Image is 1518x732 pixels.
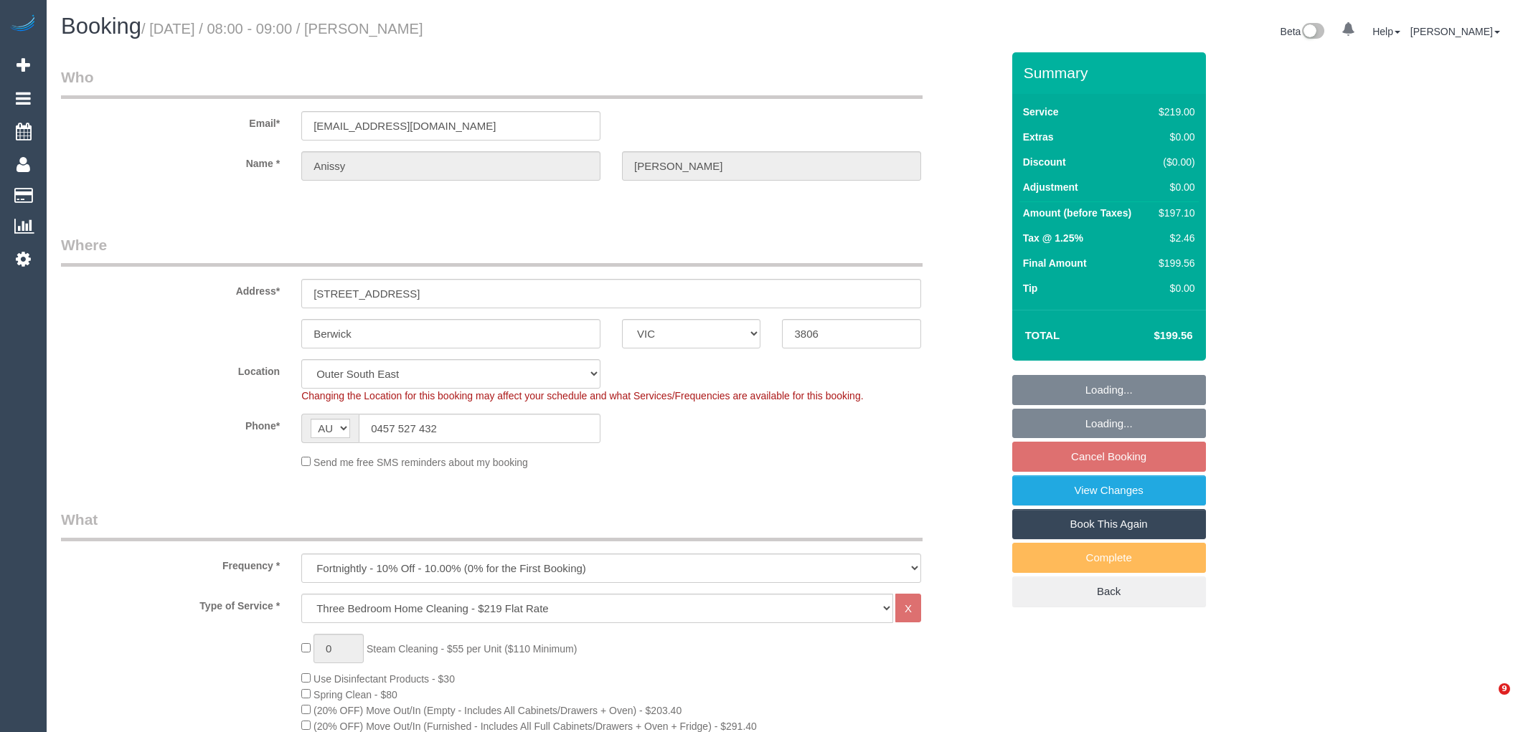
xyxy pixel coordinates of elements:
a: View Changes [1012,475,1206,505]
label: Amount (before Taxes) [1023,206,1131,220]
label: Phone* [50,414,291,433]
label: Discount [1023,155,1066,169]
span: Send me free SMS reminders about my booking [313,457,528,468]
label: Tip [1023,281,1038,295]
div: $199.56 [1153,256,1194,270]
h4: $199.56 [1111,330,1192,342]
input: Last Name* [622,151,921,181]
label: Email* [50,111,291,130]
div: $219.00 [1153,105,1194,119]
a: [PERSON_NAME] [1410,26,1500,37]
input: Phone* [359,414,600,443]
label: Address* [50,279,291,298]
span: (20% OFF) Move Out/In (Empty - Includes All Cabinets/Drawers + Oven) - $203.40 [313,705,682,716]
label: Extras [1023,130,1054,144]
input: First Name* [301,151,600,181]
span: 9 [1499,683,1510,695]
h3: Summary [1024,65,1199,81]
span: Use Disinfectant Products - $30 [313,673,455,685]
span: Steam Cleaning - $55 per Unit ($110 Minimum) [367,643,577,655]
div: $0.00 [1153,130,1194,144]
input: Suburb* [301,319,600,348]
label: Final Amount [1023,256,1087,270]
div: $197.10 [1153,206,1194,220]
label: Service [1023,105,1059,119]
div: $2.46 [1153,231,1194,245]
label: Tax @ 1.25% [1023,231,1083,245]
legend: Where [61,234,923,267]
div: $0.00 [1153,281,1194,295]
strong: Total [1025,329,1060,341]
input: Email* [301,111,600,141]
span: Spring Clean - $80 [313,689,397,700]
label: Name * [50,151,291,171]
a: Back [1012,576,1206,607]
span: Booking [61,14,141,39]
input: Post Code* [782,319,920,348]
legend: What [61,509,923,541]
img: New interface [1301,23,1324,42]
legend: Who [61,67,923,99]
label: Location [50,359,291,379]
div: $0.00 [1153,180,1194,194]
a: Book This Again [1012,509,1206,539]
label: Frequency * [50,553,291,573]
iframe: Intercom live chat [1469,683,1504,718]
a: Help [1372,26,1400,37]
label: Adjustment [1023,180,1078,194]
label: Type of Service * [50,594,291,613]
div: ($0.00) [1153,155,1194,169]
span: (20% OFF) Move Out/In (Furnished - Includes All Full Cabinets/Drawers + Oven + Fridge) - $291.40 [313,721,757,732]
a: Beta [1281,26,1325,37]
small: / [DATE] / 08:00 - 09:00 / [PERSON_NAME] [141,21,423,37]
span: Changing the Location for this booking may affect your schedule and what Services/Frequencies are... [301,390,863,401]
img: Automaid Logo [9,14,37,34]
